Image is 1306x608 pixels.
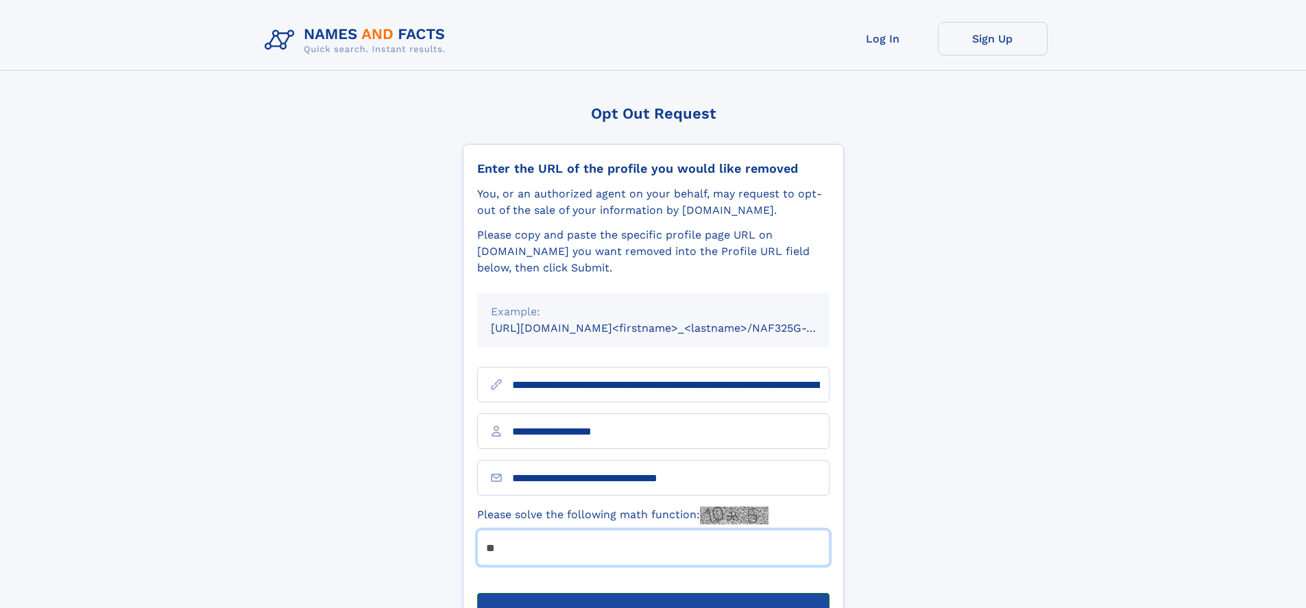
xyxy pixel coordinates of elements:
[477,227,830,276] div: Please copy and paste the specific profile page URL on [DOMAIN_NAME] you want removed into the Pr...
[259,22,457,59] img: Logo Names and Facts
[938,22,1048,56] a: Sign Up
[828,22,938,56] a: Log In
[491,321,856,335] small: [URL][DOMAIN_NAME]<firstname>_<lastname>/NAF325G-xxxxxxxx
[477,507,769,524] label: Please solve the following math function:
[463,105,844,122] div: Opt Out Request
[491,304,816,320] div: Example:
[477,161,830,176] div: Enter the URL of the profile you would like removed
[477,186,830,219] div: You, or an authorized agent on your behalf, may request to opt-out of the sale of your informatio...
